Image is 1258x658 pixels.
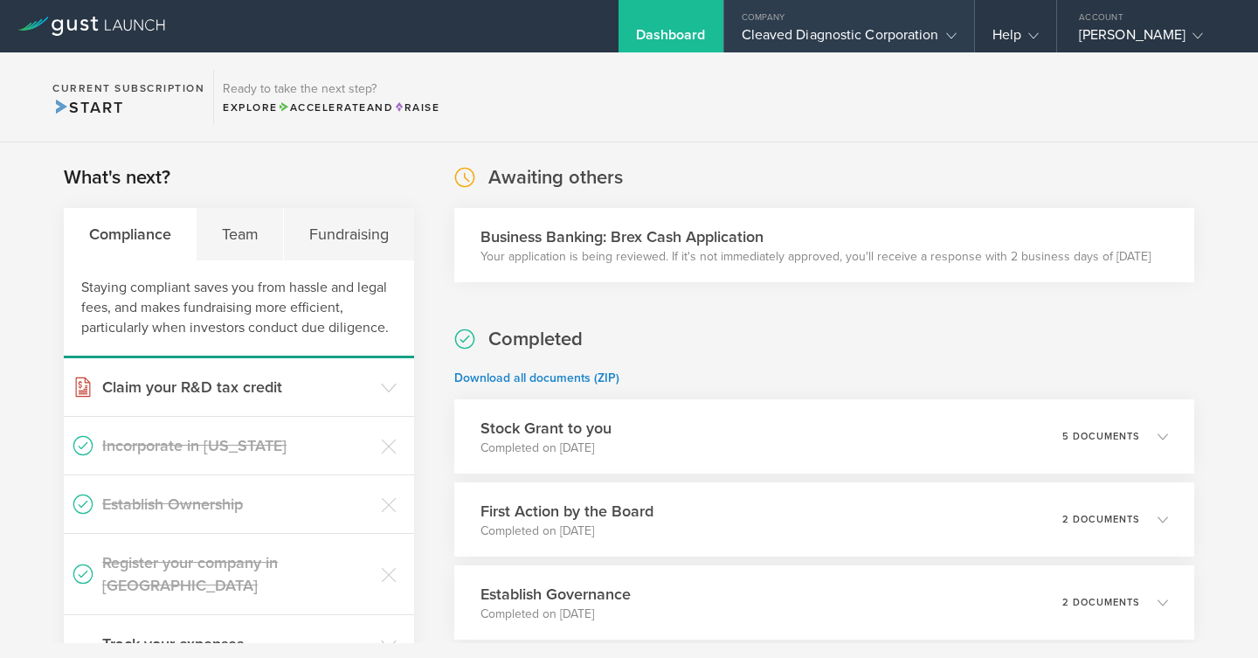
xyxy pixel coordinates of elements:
[480,248,1151,266] p: Your application is being reviewed. If it's not immediately approved, you'll receive a response w...
[102,633,372,655] h3: Track your expenses
[480,523,653,540] p: Completed on [DATE]
[393,101,439,114] span: Raise
[636,26,706,52] div: Dashboard
[102,376,372,398] h3: Claim your R&D tax credit
[480,606,631,623] p: Completed on [DATE]
[102,434,372,457] h3: Incorporate in [US_STATE]
[52,83,204,94] h2: Current Subscription
[480,583,631,606] h3: Establish Governance
[488,327,583,352] h2: Completed
[454,371,619,385] a: Download all documents (ZIP)
[284,208,413,260] div: Fundraising
[52,98,123,117] span: Start
[1171,574,1258,658] iframe: Chat Widget
[64,260,414,358] div: Staying compliant saves you from hassle and legal fees, and makes fundraising more efficient, par...
[480,225,1151,248] h3: Business Banking: Brex Cash Application
[742,26,957,52] div: Cleaved Diagnostic Corporation
[1079,26,1227,52] div: [PERSON_NAME]
[223,100,439,115] div: Explore
[223,83,439,95] h3: Ready to take the next step?
[102,493,372,516] h3: Establish Ownership
[480,440,612,457] p: Completed on [DATE]
[278,101,394,114] span: and
[488,165,623,190] h2: Awaiting others
[1062,432,1140,441] p: 5 documents
[992,26,1039,52] div: Help
[64,165,170,190] h2: What's next?
[197,208,284,260] div: Team
[480,500,653,523] h3: First Action by the Board
[213,70,448,124] div: Ready to take the next step?ExploreAccelerateandRaise
[480,417,612,440] h3: Stock Grant to you
[64,208,197,260] div: Compliance
[102,551,372,597] h3: Register your company in [GEOGRAPHIC_DATA]
[278,101,367,114] span: Accelerate
[1062,515,1140,524] p: 2 documents
[1062,598,1140,607] p: 2 documents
